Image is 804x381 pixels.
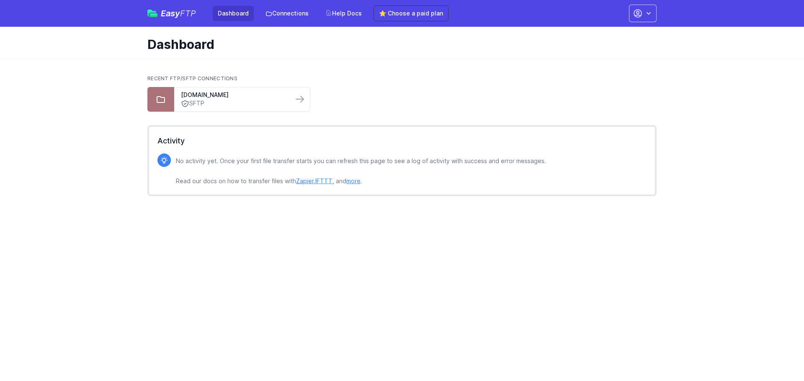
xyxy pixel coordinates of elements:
[180,8,196,18] span: FTP
[176,156,546,186] p: No activity yet. Once your first file transfer starts you can refresh this page to see a log of a...
[157,135,647,147] h2: Activity
[213,6,254,21] a: Dashboard
[374,5,448,21] a: ⭐ Choose a paid plan
[296,177,314,184] a: Zapier
[260,6,314,21] a: Connections
[181,99,286,108] a: SFTP
[147,9,196,18] a: EasyFTP
[147,37,650,52] h1: Dashboard
[320,6,367,21] a: Help Docs
[147,75,657,82] h2: Recent FTP/SFTP Connections
[315,177,332,184] a: IFTTT
[161,9,196,18] span: Easy
[147,10,157,17] img: easyftp_logo.png
[346,177,361,184] a: more
[181,91,286,99] a: [DOMAIN_NAME]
